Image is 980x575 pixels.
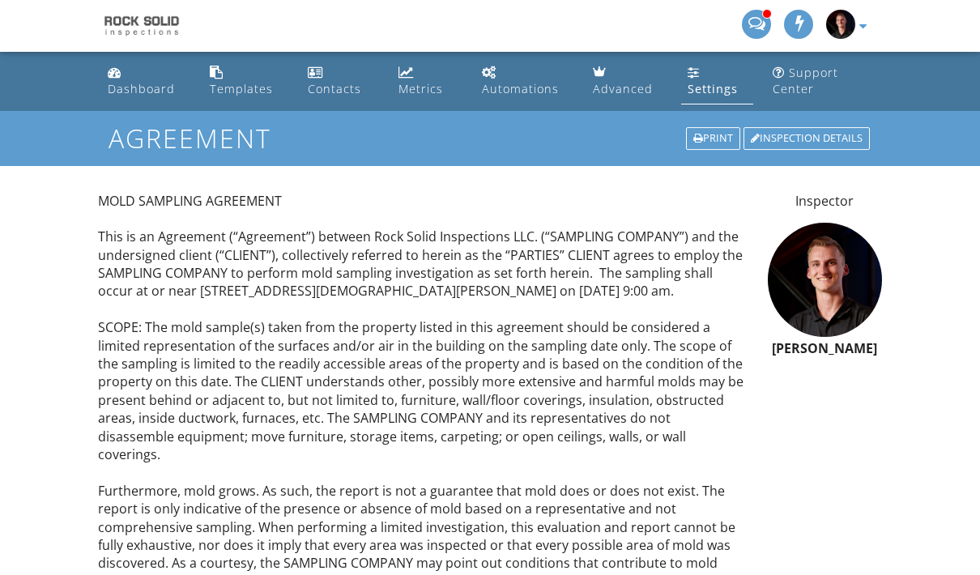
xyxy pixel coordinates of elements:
div: Advanced [593,81,653,96]
div: Automations [482,81,559,96]
a: Metrics [392,58,462,104]
h6: [PERSON_NAME] [768,342,882,356]
a: Support Center [766,58,879,104]
img: headshot.png [826,10,855,39]
p: Inspector [768,192,882,210]
img: headshot.png [768,223,882,337]
div: Settings [688,81,738,96]
a: Inspection Details [742,126,871,151]
a: Templates [203,58,288,104]
a: Dashboard [101,58,190,104]
div: Print [686,127,740,150]
img: Rock Solid Inspections LLC [98,4,185,48]
div: Contacts [308,81,361,96]
div: Templates [210,81,273,96]
a: Automations (Advanced) [475,58,574,104]
a: Print [684,126,742,151]
a: Contacts [301,58,379,104]
h1: Agreement [109,124,871,152]
div: Support Center [773,65,838,96]
a: Advanced [586,58,668,104]
div: Metrics [398,81,443,96]
a: Settings [681,58,753,104]
div: Inspection Details [744,127,870,150]
div: Dashboard [108,81,175,96]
